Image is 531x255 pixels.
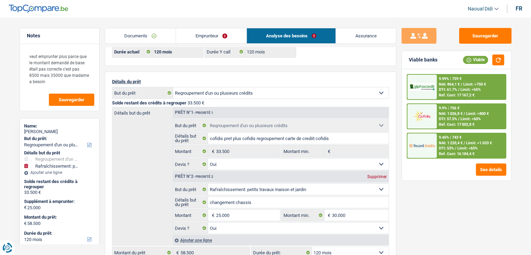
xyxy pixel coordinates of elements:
[24,170,95,175] div: Ajouter une ligne
[464,141,465,145] span: /
[462,3,499,15] a: Naoual Didi
[459,28,511,44] button: Sauvegarder
[187,100,204,105] span: 33.500 €
[463,82,486,87] span: Limit: >750 €
[439,93,474,97] div: Ref. Cost: 17 167,2 €
[468,6,493,12] span: Naoual Didi
[112,100,186,105] span: Solde restant des crédits à regrouper
[24,129,95,134] div: [PERSON_NAME]
[24,123,95,129] div: Name:
[409,57,437,63] div: Viable banks
[366,175,389,179] div: Supprimer
[458,117,459,121] span: /
[173,174,215,179] div: Prêt n°2
[24,231,94,236] label: Durée du prêt:
[173,235,389,245] div: Ajouter une ligne
[173,159,208,170] label: Devis ?
[24,214,94,220] label: Montant du prêt:
[173,120,208,131] label: But du prêt
[466,141,492,145] span: Limit: >1.033 €
[176,28,246,43] a: Emprunteur
[112,107,173,115] label: Détails but du prêt
[409,139,435,152] img: Record Credits
[24,190,95,195] div: 33.500 €
[24,150,95,156] div: Détails but du prêt
[193,111,213,115] span: - Priorité 1
[439,106,459,110] div: 9.9% | 756 €
[439,146,454,151] span: DTI: 53%
[409,110,435,123] img: Cofidis
[324,146,332,157] span: €
[464,111,465,116] span: /
[463,56,488,64] div: Viable
[173,184,208,195] label: But du prêt
[24,205,27,210] span: €
[461,82,462,87] span: /
[173,223,208,234] label: Devis ?
[173,146,208,157] label: Montant
[193,175,213,178] span: - Priorité 2
[439,87,457,92] span: DTI: 61.7%
[49,94,94,106] button: Sauvegarder
[24,221,27,226] span: €
[247,28,336,43] a: Analyse des besoins
[516,5,522,12] div: fr
[112,46,153,57] label: Durée actuel
[439,82,460,87] span: NAI: 864,1 €
[112,79,389,84] p: Détails du prêt
[27,33,92,39] h5: Notes
[173,197,208,208] label: Détails but du prêt
[112,87,173,99] label: But du prêt
[439,152,474,156] div: Ref. Cost: 16 184,4 €
[324,210,332,221] span: €
[208,210,216,221] span: €
[173,133,208,144] label: Détails but du prêt
[455,146,456,151] span: /
[476,163,506,176] button: See details
[173,110,215,115] div: Prêt n°1
[282,210,324,221] label: Montant min.
[24,199,94,204] label: Supplément à emprunter:
[205,46,245,57] label: Durée Y call
[282,146,324,157] label: Montant min.
[439,117,457,121] span: DTI: 57.5%
[208,146,216,157] span: €
[336,28,396,43] a: Assurance
[24,136,94,141] label: But du prêt:
[466,111,489,116] span: Limit: >800 €
[24,179,95,190] div: Solde restant des crédits à regrouper
[439,122,474,127] div: Ref. Cost: 17 002,8 €
[458,87,459,92] span: /
[457,146,478,151] span: Limit: <65%
[439,76,462,81] div: 9.99% | 759 €
[59,97,84,102] span: Sauvegarder
[9,5,68,13] img: TopCompare Logo
[409,83,435,91] img: AlphaCredit
[173,210,208,221] label: Montant
[439,111,463,116] span: NAI: 1 026,8 €
[439,141,463,145] span: NAI: 1 220,4 €
[460,117,481,121] span: Limit: <60%
[439,135,462,140] div: 9.45% | 743 €
[460,87,481,92] span: Limit: <65%
[105,28,176,43] a: Documents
